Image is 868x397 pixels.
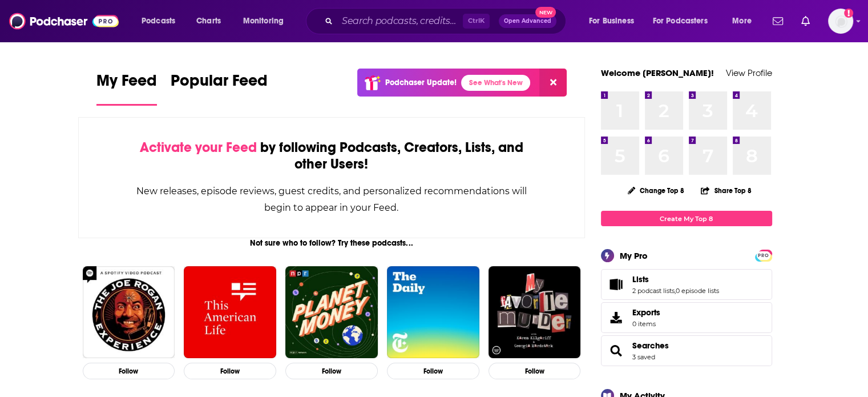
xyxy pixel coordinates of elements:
a: 3 saved [632,353,655,361]
a: Show notifications dropdown [768,11,788,31]
button: Follow [488,363,581,379]
span: My Feed [96,71,157,97]
div: Not sure who to follow? Try these podcasts... [78,238,586,248]
span: PRO [757,251,770,260]
img: The Daily [387,266,479,359]
div: Search podcasts, credits, & more... [317,8,577,34]
span: More [732,13,752,29]
a: See What's New [461,75,530,91]
img: User Profile [828,9,853,34]
span: Logged in as gbrussel [828,9,853,34]
svg: Add a profile image [844,9,853,18]
button: Open AdvancedNew [499,14,556,28]
button: Follow [184,363,276,379]
span: Lists [601,269,772,300]
a: PRO [757,251,770,259]
span: Exports [632,307,660,318]
span: 0 items [632,320,660,328]
div: My Pro [620,250,648,261]
span: Activate your Feed [140,139,257,156]
a: Searches [632,340,669,351]
button: Follow [387,363,479,379]
a: Popular Feed [171,71,268,106]
img: Podchaser - Follow, Share and Rate Podcasts [9,10,119,32]
button: Share Top 8 [700,179,752,202]
button: open menu [235,12,298,30]
a: Show notifications dropdown [797,11,814,31]
a: View Profile [726,67,772,78]
button: open menu [645,12,724,30]
img: The Joe Rogan Experience [83,266,175,359]
input: Search podcasts, credits, & more... [337,12,463,30]
button: open menu [581,12,648,30]
span: Podcasts [142,13,175,29]
div: by following Podcasts, Creators, Lists, and other Users! [136,139,528,173]
a: Charts [189,12,228,30]
button: Follow [285,363,378,379]
button: open menu [724,12,766,30]
a: Lists [632,274,719,284]
span: Lists [632,274,649,284]
button: Show profile menu [828,9,853,34]
a: Exports [601,302,772,333]
span: Ctrl K [463,14,490,29]
p: Podchaser Update! [385,78,457,87]
span: New [535,7,556,18]
span: For Business [589,13,634,29]
a: 2 podcast lists [632,287,675,295]
span: Popular Feed [171,71,268,97]
img: My Favorite Murder with Karen Kilgariff and Georgia Hardstark [488,266,581,359]
span: For Podcasters [653,13,708,29]
a: Searches [605,343,628,359]
a: 0 episode lists [676,287,719,295]
span: Monitoring [243,13,284,29]
a: Lists [605,276,628,292]
span: , [675,287,676,295]
span: Searches [601,335,772,366]
button: Follow [83,363,175,379]
a: Create My Top 8 [601,211,772,226]
button: Change Top 8 [621,183,692,198]
a: My Feed [96,71,157,106]
button: open menu [134,12,190,30]
span: Exports [605,310,628,326]
span: Open Advanced [504,18,551,24]
a: Welcome [PERSON_NAME]! [601,67,714,78]
span: Charts [196,13,221,29]
img: This American Life [184,266,276,359]
div: New releases, episode reviews, guest credits, and personalized recommendations will begin to appe... [136,183,528,216]
img: Planet Money [285,266,378,359]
